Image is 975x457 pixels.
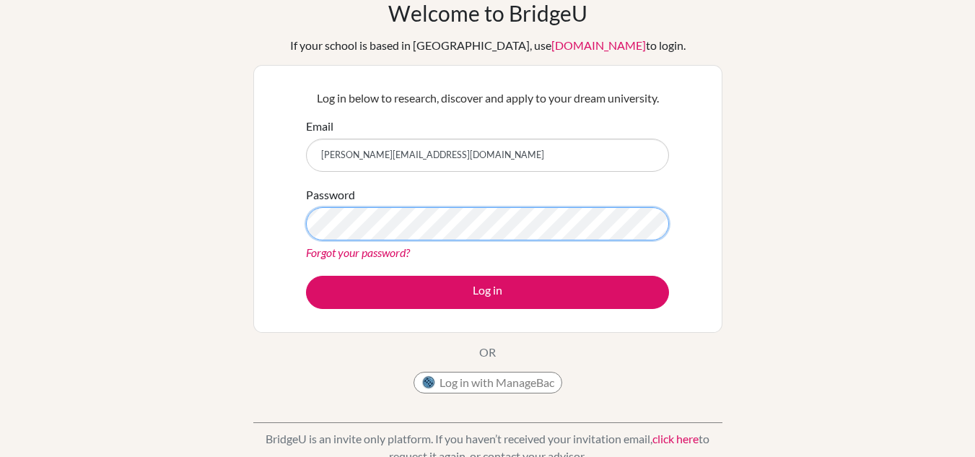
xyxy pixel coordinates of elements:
[479,344,496,361] p: OR
[306,276,669,309] button: Log in
[306,186,355,204] label: Password
[290,37,686,54] div: If your school is based in [GEOGRAPHIC_DATA], use to login.
[306,118,333,135] label: Email
[551,38,646,52] a: [DOMAIN_NAME]
[306,245,410,259] a: Forgot your password?
[306,90,669,107] p: Log in below to research, discover and apply to your dream university.
[414,372,562,393] button: Log in with ManageBac
[652,432,699,445] a: click here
